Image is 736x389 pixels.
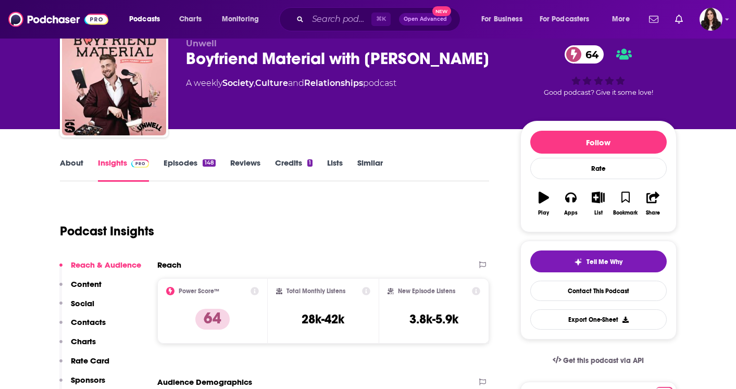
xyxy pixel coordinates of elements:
a: Credits1 [275,158,313,182]
span: Podcasts [129,12,160,27]
a: Reviews [230,158,260,182]
p: Charts [71,336,96,346]
button: Charts [59,336,96,356]
button: open menu [474,11,535,28]
button: Rate Card [59,356,109,375]
span: Tell Me Why [587,258,622,266]
p: Sponsors [71,375,105,385]
h2: New Episode Listens [398,287,455,295]
p: Rate Card [71,356,109,366]
span: Good podcast? Give it some love! [544,89,653,96]
h2: Power Score™ [179,287,219,295]
img: Podchaser Pro [131,159,149,168]
h1: Podcast Insights [60,223,154,239]
a: Society [222,78,254,88]
a: InsightsPodchaser Pro [98,158,149,182]
span: For Business [481,12,522,27]
div: Apps [564,210,578,216]
a: Similar [357,158,383,182]
button: open menu [122,11,173,28]
span: New [432,6,451,16]
img: Podchaser - Follow, Share and Rate Podcasts [8,9,108,29]
button: Export One-Sheet [530,309,667,330]
h2: Audience Demographics [157,377,252,387]
span: Unwell [186,39,217,48]
p: Reach & Audience [71,260,141,270]
span: , [254,78,255,88]
a: Episodes148 [164,158,215,182]
h2: Reach [157,260,181,270]
button: Contacts [59,317,106,336]
img: User Profile [700,8,722,31]
button: open menu [215,11,272,28]
span: Monitoring [222,12,259,27]
img: tell me why sparkle [574,258,582,266]
div: A weekly podcast [186,77,396,90]
span: Charts [179,12,202,27]
span: For Podcasters [540,12,590,27]
button: Share [639,185,666,222]
button: open menu [605,11,643,28]
h3: 28k-42k [302,311,344,327]
div: Search podcasts, credits, & more... [289,7,470,31]
button: Bookmark [612,185,639,222]
button: tell me why sparkleTell Me Why [530,250,667,272]
h3: 3.8k-5.9k [409,311,458,327]
button: Apps [557,185,584,222]
button: Follow [530,131,667,154]
span: ⌘ K [371,12,391,26]
span: Get this podcast via API [563,356,644,365]
span: Open Advanced [404,17,447,22]
h2: Total Monthly Listens [286,287,345,295]
button: Play [530,185,557,222]
button: Reach & Audience [59,260,141,279]
a: Contact This Podcast [530,281,667,301]
div: Bookmark [613,210,638,216]
button: List [584,185,612,222]
span: Logged in as RebeccaShapiro [700,8,722,31]
p: Social [71,298,94,308]
div: Share [646,210,660,216]
div: 1 [307,159,313,167]
span: More [612,12,630,27]
button: Content [59,279,102,298]
div: List [594,210,603,216]
div: Play [538,210,549,216]
a: Relationships [304,78,363,88]
a: Show notifications dropdown [645,10,663,28]
p: 64 [195,309,230,330]
button: Open AdvancedNew [399,13,452,26]
a: 64 [565,45,604,64]
input: Search podcasts, credits, & more... [308,11,371,28]
button: Social [59,298,94,318]
p: Contacts [71,317,106,327]
button: Show profile menu [700,8,722,31]
a: Show notifications dropdown [671,10,687,28]
a: About [60,158,83,182]
span: 64 [575,45,604,64]
img: Boyfriend Material with Harry Jowsey [62,31,166,135]
div: Rate [530,158,667,179]
a: Culture [255,78,288,88]
div: 148 [203,159,215,167]
button: open menu [533,11,605,28]
a: Charts [172,11,208,28]
span: and [288,78,304,88]
a: Get this podcast via API [544,348,653,373]
a: Lists [327,158,343,182]
p: Content [71,279,102,289]
div: 64Good podcast? Give it some love! [520,39,677,103]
